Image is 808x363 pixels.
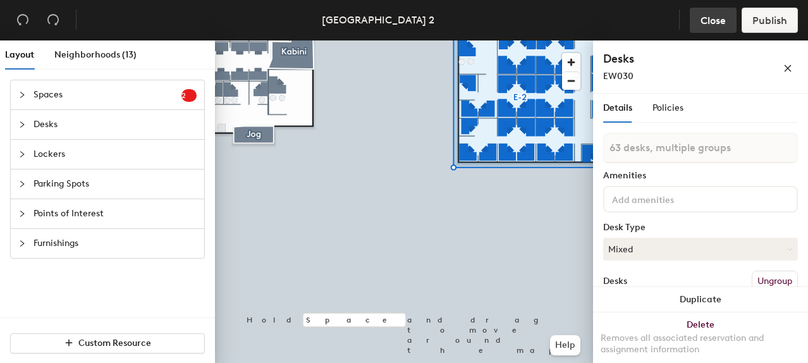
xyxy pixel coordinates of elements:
[54,49,137,60] span: Neighborhoods (13)
[742,8,798,33] button: Publish
[34,110,197,139] span: Desks
[18,240,26,247] span: collapsed
[181,91,197,100] span: 2
[603,223,798,233] div: Desk Type
[593,287,808,312] button: Duplicate
[652,102,683,113] span: Policies
[601,333,800,355] div: Removes all associated reservation and assignment information
[16,13,29,26] span: undo
[701,15,726,27] span: Close
[603,71,634,82] span: EW030
[322,12,434,28] div: [GEOGRAPHIC_DATA] 2
[603,171,798,181] div: Amenities
[18,121,26,128] span: collapsed
[78,338,151,348] span: Custom Resource
[603,276,627,286] div: Desks
[603,102,632,113] span: Details
[34,80,181,109] span: Spaces
[34,169,197,199] span: Parking Spots
[10,8,35,33] button: Undo (⌘ + Z)
[34,229,197,258] span: Furnishings
[18,91,26,99] span: collapsed
[5,49,34,60] span: Layout
[40,8,66,33] button: Redo (⌘ + ⇧ + Z)
[603,238,798,261] button: Mixed
[603,51,742,67] h4: Desks
[550,335,580,355] button: Help
[34,140,197,169] span: Lockers
[752,271,798,292] button: Ungroup
[10,333,205,354] button: Custom Resource
[34,199,197,228] span: Points of Interest
[783,64,792,73] span: close
[690,8,737,33] button: Close
[18,180,26,188] span: collapsed
[18,151,26,158] span: collapsed
[18,210,26,218] span: collapsed
[609,191,723,206] input: Add amenities
[181,89,197,102] sup: 2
